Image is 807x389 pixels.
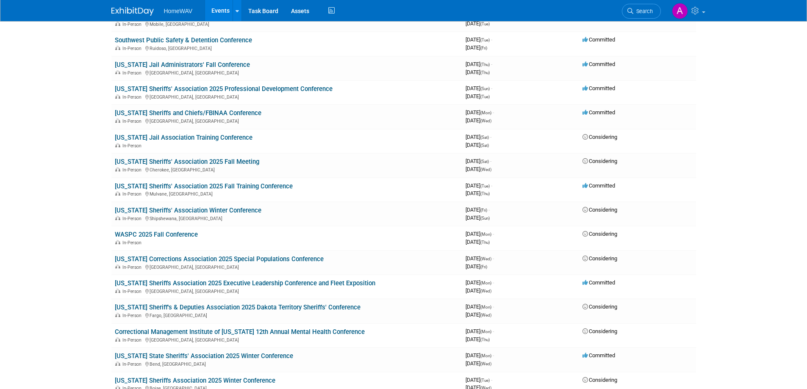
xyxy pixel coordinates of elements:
[466,255,494,262] span: [DATE]
[466,85,492,91] span: [DATE]
[466,158,491,164] span: [DATE]
[480,240,490,245] span: (Thu)
[490,158,491,164] span: -
[466,20,490,27] span: [DATE]
[115,93,459,100] div: [GEOGRAPHIC_DATA], [GEOGRAPHIC_DATA]
[115,143,120,147] img: In-Person Event
[480,232,491,237] span: (Mon)
[115,158,259,166] a: [US_STATE] Sheriffs' Association 2025 Fall Meeting
[115,94,120,99] img: In-Person Event
[582,352,615,359] span: Committed
[582,109,615,116] span: Committed
[466,336,490,342] span: [DATE]
[466,109,494,116] span: [DATE]
[493,255,494,262] span: -
[480,86,490,91] span: (Sun)
[466,69,490,75] span: [DATE]
[466,360,491,367] span: [DATE]
[115,69,459,76] div: [GEOGRAPHIC_DATA], [GEOGRAPHIC_DATA]
[115,265,120,269] img: In-Person Event
[480,70,490,75] span: (Thu)
[115,240,120,244] img: In-Person Event
[490,134,491,140] span: -
[115,119,120,123] img: In-Person Event
[164,8,193,14] span: HomeWAV
[122,265,144,270] span: In-Person
[493,303,494,310] span: -
[466,312,491,318] span: [DATE]
[122,119,144,124] span: In-Person
[466,352,494,359] span: [DATE]
[115,134,252,141] a: [US_STATE] Jail Association Training Conference
[582,328,617,334] span: Considering
[122,143,144,149] span: In-Person
[480,22,490,26] span: (Tue)
[466,36,492,43] span: [DATE]
[466,231,494,237] span: [DATE]
[466,93,490,99] span: [DATE]
[582,255,617,262] span: Considering
[115,22,120,26] img: In-Person Event
[115,287,459,294] div: [GEOGRAPHIC_DATA], [GEOGRAPHIC_DATA]
[115,190,459,197] div: Mulvane, [GEOGRAPHIC_DATA]
[582,182,615,189] span: Committed
[115,328,365,336] a: Correctional Management Institute of [US_STATE] 12th Annual Mental Health Conference
[466,328,494,334] span: [DATE]
[115,207,261,214] a: [US_STATE] Sheriffs' Association Winter Conference
[491,61,492,67] span: -
[115,36,252,44] a: Southwest Public Safety & Detention Conference
[493,231,494,237] span: -
[115,109,261,117] a: [US_STATE] Sheriffs and Chiefs/FBINAA Conference
[480,38,490,42] span: (Tue)
[115,85,333,93] a: [US_STATE] Sheriffs' Association 2025 Professional Development Conference
[115,313,120,317] img: In-Person Event
[672,3,688,19] img: Amanda Jasper
[115,191,120,196] img: In-Person Event
[115,166,459,173] div: Cherokee, [GEOGRAPHIC_DATA]
[115,377,275,384] a: [US_STATE] Sheriffs Association 2025 Winter Conference
[115,61,250,69] a: [US_STATE] Jail Administrators' Fall Conference
[480,313,491,317] span: (Wed)
[493,352,494,359] span: -
[480,305,491,309] span: (Mon)
[466,263,487,270] span: [DATE]
[480,119,491,123] span: (Wed)
[582,85,615,91] span: Committed
[111,7,154,16] img: ExhibitDay
[480,353,491,358] span: (Mon)
[466,117,491,124] span: [DATE]
[115,117,459,124] div: [GEOGRAPHIC_DATA], [GEOGRAPHIC_DATA]
[480,191,490,196] span: (Thu)
[115,215,459,221] div: Shipshewana, [GEOGRAPHIC_DATA]
[115,312,459,318] div: Fargo, [GEOGRAPHIC_DATA]
[115,255,324,263] a: [US_STATE] Corrections Association 2025 Special Populations Conference
[480,257,491,261] span: (Wed)
[466,166,491,172] span: [DATE]
[582,279,615,286] span: Committed
[488,207,490,213] span: -
[582,231,617,237] span: Considering
[582,377,617,383] span: Considering
[493,328,494,334] span: -
[480,135,489,140] span: (Sat)
[115,361,120,366] img: In-Person Event
[466,303,494,310] span: [DATE]
[480,208,487,212] span: (Fri)
[633,8,653,14] span: Search
[582,303,617,310] span: Considering
[466,142,489,148] span: [DATE]
[493,109,494,116] span: -
[582,61,615,67] span: Committed
[466,182,492,189] span: [DATE]
[480,281,491,285] span: (Mon)
[480,265,487,269] span: (Fri)
[115,20,459,27] div: Mobile, [GEOGRAPHIC_DATA]
[115,336,459,343] div: [GEOGRAPHIC_DATA], [GEOGRAPHIC_DATA]
[122,240,144,246] span: In-Person
[480,216,490,221] span: (Sun)
[466,190,490,196] span: [DATE]
[622,4,661,19] a: Search
[122,337,144,343] span: In-Person
[122,94,144,100] span: In-Person
[115,231,198,238] a: WASPC 2025 Fall Conference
